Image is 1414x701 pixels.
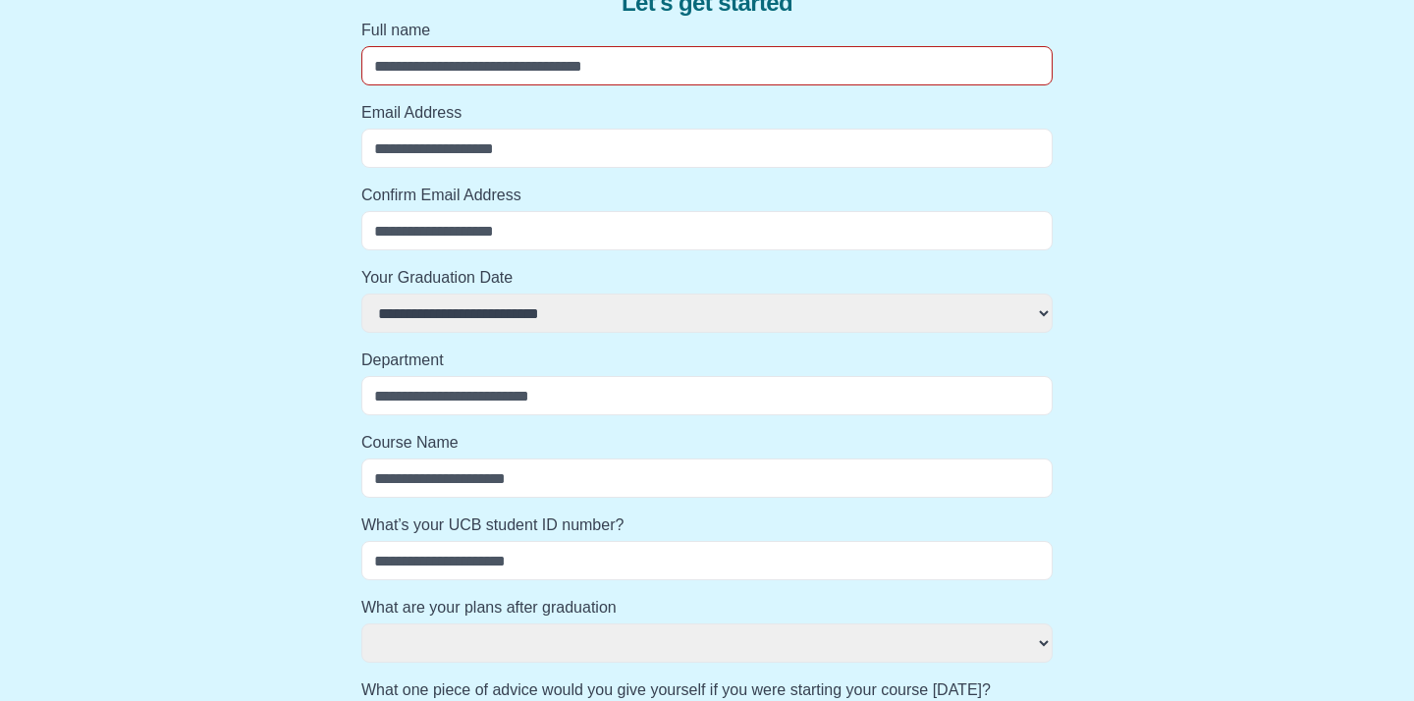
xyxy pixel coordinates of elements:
[361,431,1053,455] label: Course Name
[361,266,1053,290] label: Your Graduation Date
[361,596,1053,620] label: What are your plans after graduation
[361,184,1053,207] label: Confirm Email Address
[361,349,1053,372] label: Department
[361,101,1053,125] label: Email Address
[361,513,1053,537] label: What’s your UCB student ID number?
[361,19,1053,42] label: Full name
